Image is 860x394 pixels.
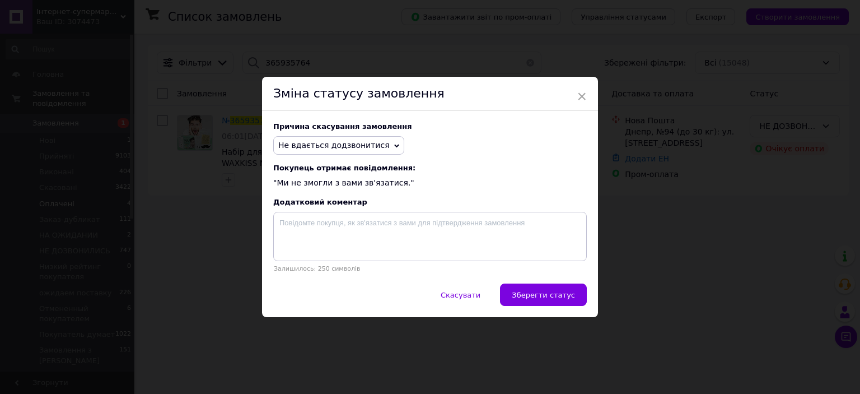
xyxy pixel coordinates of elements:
button: Зберегти статус [500,284,587,306]
span: Зберегти статус [512,291,575,299]
div: "Ми не змогли з вами зв'язатися." [273,164,587,189]
div: Причина скасування замовлення [273,122,587,131]
p: Залишилось: 250 символів [273,265,587,272]
div: Зміна статусу замовлення [262,77,598,111]
div: Додатковий коментар [273,198,587,206]
span: × [577,87,587,106]
span: Не вдається додзвонитися [278,141,390,150]
button: Скасувати [429,284,492,306]
span: Покупець отримає повідомлення: [273,164,587,172]
span: Скасувати [441,291,480,299]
